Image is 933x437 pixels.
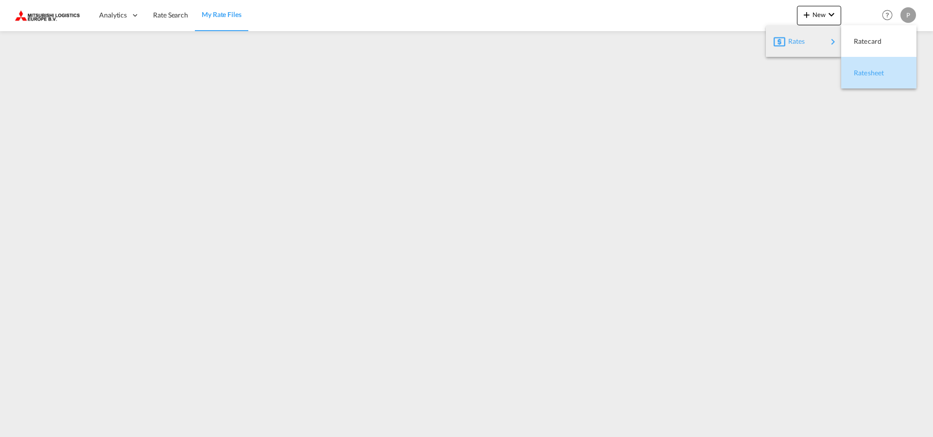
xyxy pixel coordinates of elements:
span: Rates [788,32,800,51]
md-icon: icon-chevron-right [827,36,839,48]
div: Ratesheet [849,61,909,85]
span: Ratecard [854,32,864,51]
span: Ratesheet [854,63,864,83]
div: Ratecard [849,29,909,53]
